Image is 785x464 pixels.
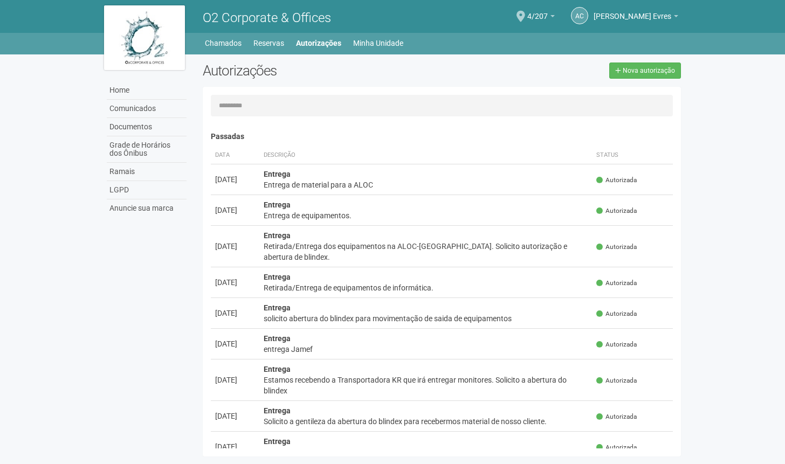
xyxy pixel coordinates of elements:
[215,308,255,318] div: [DATE]
[264,447,588,458] div: A empresa Suport irá recolher um monitor conosco. Solicito abertura do Blindex
[264,303,291,312] strong: Entrega
[215,174,255,185] div: [DATE]
[594,2,671,20] span: Armando Conceição Evres
[264,200,291,209] strong: Entrega
[592,147,673,164] th: Status
[215,411,255,421] div: [DATE]
[107,100,187,118] a: Comunicados
[264,437,291,446] strong: Entrega
[596,279,637,288] span: Autorizada
[264,334,291,343] strong: Entrega
[215,441,255,452] div: [DATE]
[596,309,637,318] span: Autorizada
[203,63,433,79] h2: Autorizações
[596,176,637,185] span: Autorizada
[259,147,592,164] th: Descrição
[623,67,675,74] span: Nova autorização
[104,5,185,70] img: logo.jpg
[211,133,673,141] h4: Passadas
[264,170,291,178] strong: Entrega
[205,36,242,51] a: Chamados
[215,241,255,252] div: [DATE]
[107,199,187,217] a: Anuncie sua marca
[264,344,588,355] div: entrega Jamef
[264,375,588,396] div: Estamos recebendo a Transportadora KR que irá entregar monitores. Solicito a abertura do blindex
[609,63,681,79] a: Nova autorização
[264,179,588,190] div: Entrega de material para a ALOC
[215,205,255,216] div: [DATE]
[215,277,255,288] div: [DATE]
[264,313,588,324] div: solicito abertura do blindex para movimentação de saida de equipamentos
[527,2,548,20] span: 4/207
[596,243,637,252] span: Autorizada
[296,36,341,51] a: Autorizações
[596,340,637,349] span: Autorizada
[107,81,187,100] a: Home
[215,338,255,349] div: [DATE]
[264,416,588,427] div: Solicito a gentileza da abertura do blindex para recebermos material de nosso cliente.
[596,443,637,452] span: Autorizada
[253,36,284,51] a: Reservas
[527,13,555,22] a: 4/207
[264,273,291,281] strong: Entrega
[596,376,637,385] span: Autorizada
[264,231,291,240] strong: Entrega
[596,206,637,216] span: Autorizada
[107,118,187,136] a: Documentos
[264,210,588,221] div: Entrega de equipamentos.
[264,241,588,262] div: Retirada/Entrega dos equipamentos na ALOC-[GEOGRAPHIC_DATA]. Solicito autorização e abertura de b...
[107,136,187,163] a: Grade de Horários dos Ônibus
[107,163,187,181] a: Ramais
[353,36,403,51] a: Minha Unidade
[203,10,331,25] span: O2 Corporate & Offices
[264,365,291,373] strong: Entrega
[264,406,291,415] strong: Entrega
[264,282,588,293] div: Retirada/Entrega de equipamentos de informática.
[594,13,678,22] a: [PERSON_NAME] Evres
[211,147,259,164] th: Data
[596,412,637,421] span: Autorizada
[107,181,187,199] a: LGPD
[215,375,255,385] div: [DATE]
[571,7,588,24] a: AC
